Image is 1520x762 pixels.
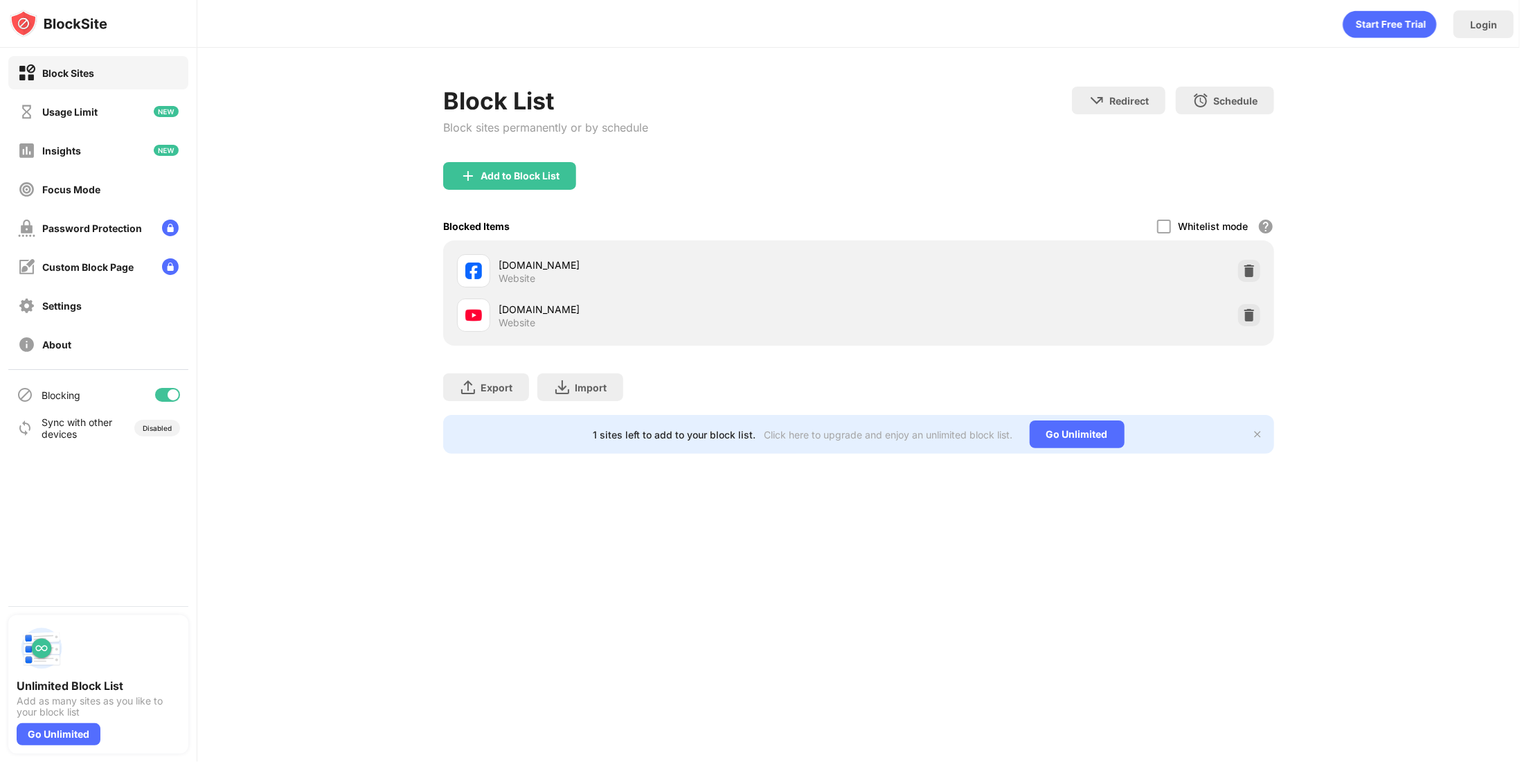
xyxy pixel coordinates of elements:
[765,429,1013,441] div: Click here to upgrade and enjoy an unlimited block list.
[443,87,648,115] div: Block List
[1343,10,1437,38] div: animation
[499,302,859,317] div: [DOMAIN_NAME]
[1178,220,1248,232] div: Whitelist mode
[17,387,33,403] img: blocking-icon.svg
[162,220,179,236] img: lock-menu.svg
[154,145,179,156] img: new-icon.svg
[443,220,510,232] div: Blocked Items
[42,261,134,273] div: Custom Block Page
[443,121,648,134] div: Block sites permanently or by schedule
[499,258,859,272] div: [DOMAIN_NAME]
[17,695,180,718] div: Add as many sites as you like to your block list
[42,67,94,79] div: Block Sites
[1030,420,1125,448] div: Go Unlimited
[18,258,35,276] img: customize-block-page-off.svg
[481,382,512,393] div: Export
[593,429,756,441] div: 1 sites left to add to your block list.
[18,297,35,314] img: settings-off.svg
[17,723,100,745] div: Go Unlimited
[18,103,35,121] img: time-usage-off.svg
[42,416,113,440] div: Sync with other devices
[42,222,142,234] div: Password Protection
[42,389,80,401] div: Blocking
[42,145,81,157] div: Insights
[18,220,35,237] img: password-protection-off.svg
[1252,429,1263,440] img: x-button.svg
[143,424,172,432] div: Disabled
[18,336,35,353] img: about-off.svg
[42,106,98,118] div: Usage Limit
[17,420,33,436] img: sync-icon.svg
[162,258,179,275] img: lock-menu.svg
[575,382,607,393] div: Import
[1470,19,1497,30] div: Login
[10,10,107,37] img: logo-blocksite.svg
[481,170,560,181] div: Add to Block List
[18,64,35,82] img: block-on.svg
[17,679,180,693] div: Unlimited Block List
[42,339,71,351] div: About
[1109,95,1149,107] div: Redirect
[42,184,100,195] div: Focus Mode
[154,106,179,117] img: new-icon.svg
[18,142,35,159] img: insights-off.svg
[18,181,35,198] img: focus-off.svg
[465,263,482,279] img: favicons
[465,307,482,324] img: favicons
[1213,95,1258,107] div: Schedule
[42,300,82,312] div: Settings
[17,623,66,673] img: push-block-list.svg
[499,272,535,285] div: Website
[499,317,535,329] div: Website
